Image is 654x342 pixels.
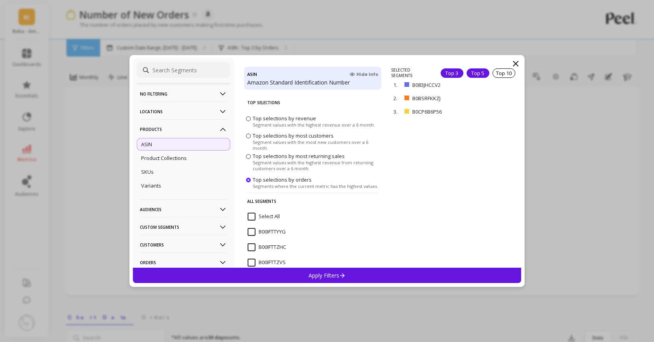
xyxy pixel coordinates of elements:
p: B083JHCCV2 [412,81,478,88]
p: 1. [393,81,401,88]
span: Top selections by most returning sales [253,153,345,160]
p: Apply Filters [309,272,346,279]
p: Custom Segments [140,217,227,237]
span: Top selections by revenue [253,115,316,122]
span: Segment values with the highest revenue over a 6 month. [253,122,375,128]
p: B0CP6B6P56 [412,108,479,115]
p: Products [140,119,227,139]
div: Top 5 [467,68,489,78]
span: Segment values with the most new customers over a 6 month. [253,139,379,151]
p: All Segments [247,193,378,210]
p: 2. [393,95,401,102]
span: Top selections by orders [253,176,312,183]
p: Customers [140,235,227,255]
p: B0BSRFKKZJ [412,95,478,102]
span: Top selections by most customers [253,132,334,139]
h4: ASIN [247,70,257,79]
span: B00IFTTZVS [248,259,286,267]
span: Segments where the current metric has the highest values. [253,183,378,189]
p: Variants [141,182,161,189]
p: Orders [140,252,227,272]
span: B00IFTTZHC [248,243,286,251]
p: 3. [393,108,401,115]
p: SKUs [141,168,154,175]
p: ASIN [141,141,152,148]
div: Top 10 [492,68,515,78]
span: B00IFTTYYG [248,228,286,236]
input: Search Segments [137,62,230,78]
span: Hide Info [349,71,378,77]
p: Locations [140,101,227,121]
div: Top 3 [441,68,463,78]
p: Top Selections [247,94,378,111]
p: Audiences [140,199,227,219]
p: Product Collections [141,154,187,162]
p: No filtering [140,84,227,104]
span: Select All [248,213,280,221]
p: SELECTED SEGMENTS [391,67,431,78]
span: Segment values with the highest revenue from returning customers over a 6 month. [253,160,379,171]
p: Amazon Standard Identification Number [247,79,378,86]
